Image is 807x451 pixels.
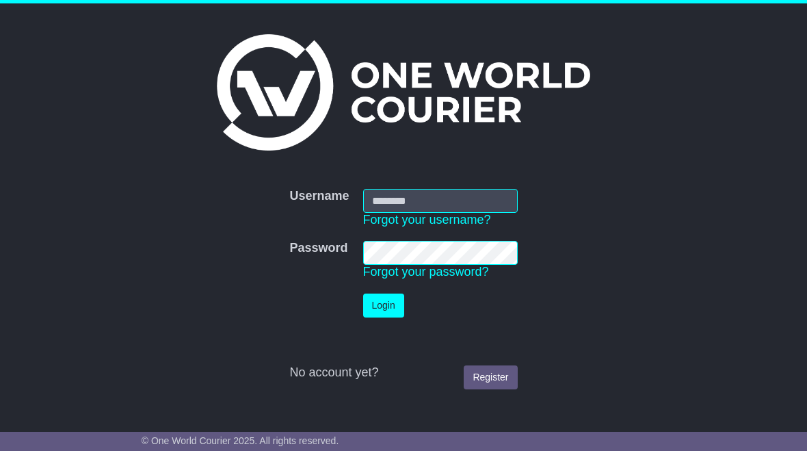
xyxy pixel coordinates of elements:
[363,265,489,279] a: Forgot your password?
[363,213,491,227] a: Forgot your username?
[464,365,517,389] a: Register
[289,189,349,204] label: Username
[289,241,347,256] label: Password
[217,34,590,151] img: One World
[289,365,517,381] div: No account yet?
[142,435,339,446] span: © One World Courier 2025. All rights reserved.
[363,294,404,318] button: Login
